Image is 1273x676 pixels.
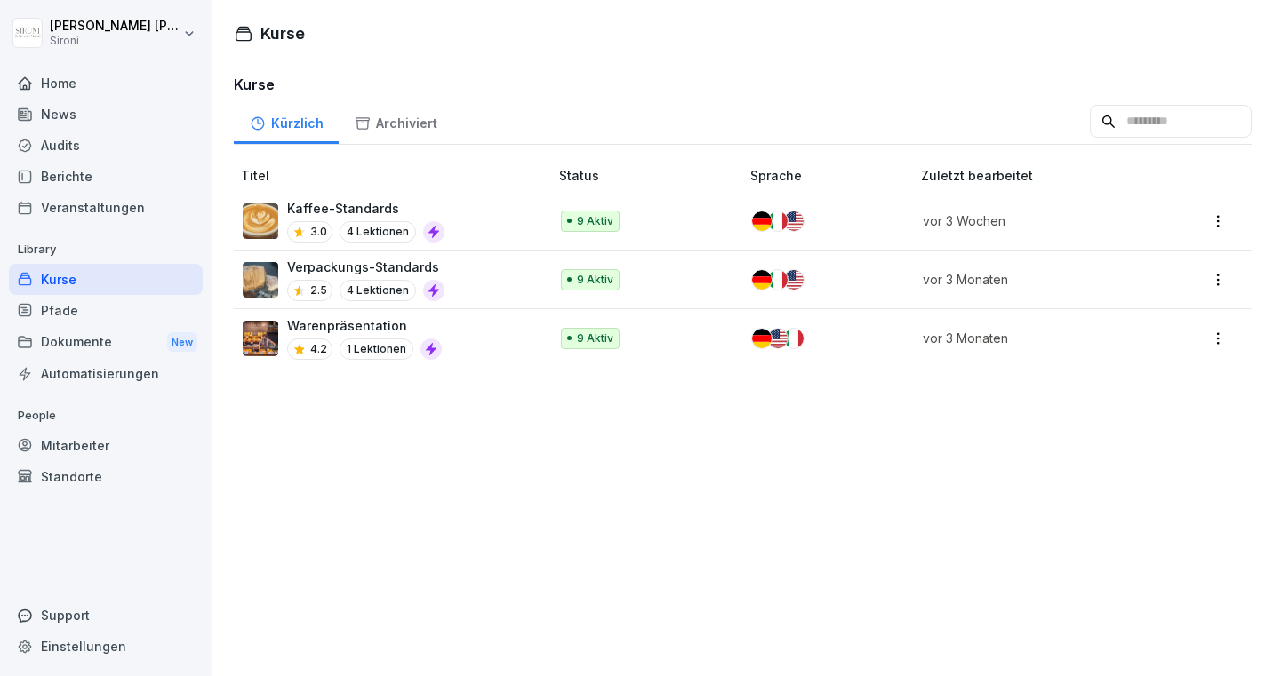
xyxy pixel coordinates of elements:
p: Status [559,166,743,185]
div: New [167,332,197,353]
a: Berichte [9,161,203,192]
a: Standorte [9,461,203,492]
a: News [9,99,203,130]
div: Support [9,600,203,631]
img: de.svg [752,211,772,231]
img: s9szdvbzmher50hzynduxgud.png [243,321,278,356]
img: us.svg [784,211,804,231]
p: 2.5 [310,282,327,298]
p: 3.0 [310,224,327,240]
p: 9 Aktiv [577,272,613,288]
p: Zuletzt bearbeitet [921,166,1167,185]
div: Dokumente [9,326,203,359]
a: Automatisierungen [9,358,203,389]
p: 4 Lektionen [340,280,416,301]
img: it.svg [784,329,804,348]
img: it.svg [768,270,788,290]
p: Library [9,235,203,264]
p: 1 Lektionen [340,338,413,360]
p: Sprache [750,166,913,185]
img: de.svg [752,270,772,290]
a: Archiviert [339,99,452,144]
p: Verpackungs-Standards [287,258,444,276]
img: fasetpntm7x32yk9zlbwihav.png [243,262,278,298]
h3: Kurse [234,74,1252,95]
img: km4heinxktm3m47uv6i6dr0s.png [243,203,278,239]
a: Kurse [9,264,203,295]
p: vor 3 Wochen [923,211,1146,230]
p: vor 3 Monaten [923,329,1146,347]
p: Sironi [50,35,180,47]
p: 9 Aktiv [577,213,613,229]
p: 4.2 [310,341,327,357]
img: us.svg [784,270,804,290]
a: Mitarbeiter [9,430,203,461]
a: Kürzlich [234,99,339,144]
p: 4 Lektionen [340,221,416,243]
p: Titel [241,166,552,185]
a: Einstellungen [9,631,203,662]
p: [PERSON_NAME] [PERSON_NAME] [50,19,180,34]
p: vor 3 Monaten [923,270,1146,289]
img: de.svg [752,329,772,348]
p: 9 Aktiv [577,330,613,346]
p: People [9,402,203,430]
p: Warenpräsentation [287,316,442,335]
a: Pfade [9,295,203,326]
a: Audits [9,130,203,161]
p: Kaffee-Standards [287,199,444,218]
img: us.svg [768,329,788,348]
a: Veranstaltungen [9,192,203,223]
a: DokumenteNew [9,326,203,359]
a: Home [9,68,203,99]
h1: Kurse [260,21,305,45]
img: it.svg [768,211,788,231]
